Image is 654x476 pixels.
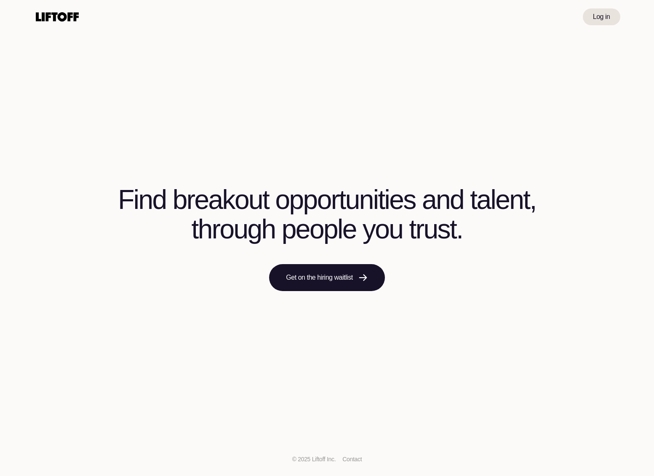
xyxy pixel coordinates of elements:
[582,8,620,25] a: Log in
[344,456,366,463] a: Contact
[104,185,550,244] h1: Find breakout opportunities and talent, through people you trust.
[283,273,357,283] p: Get on the hiring waitlist
[288,455,337,464] p: © 2025 Liftoff Inc.
[266,264,389,291] a: Get on the hiring waitlist
[592,12,610,22] p: Log in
